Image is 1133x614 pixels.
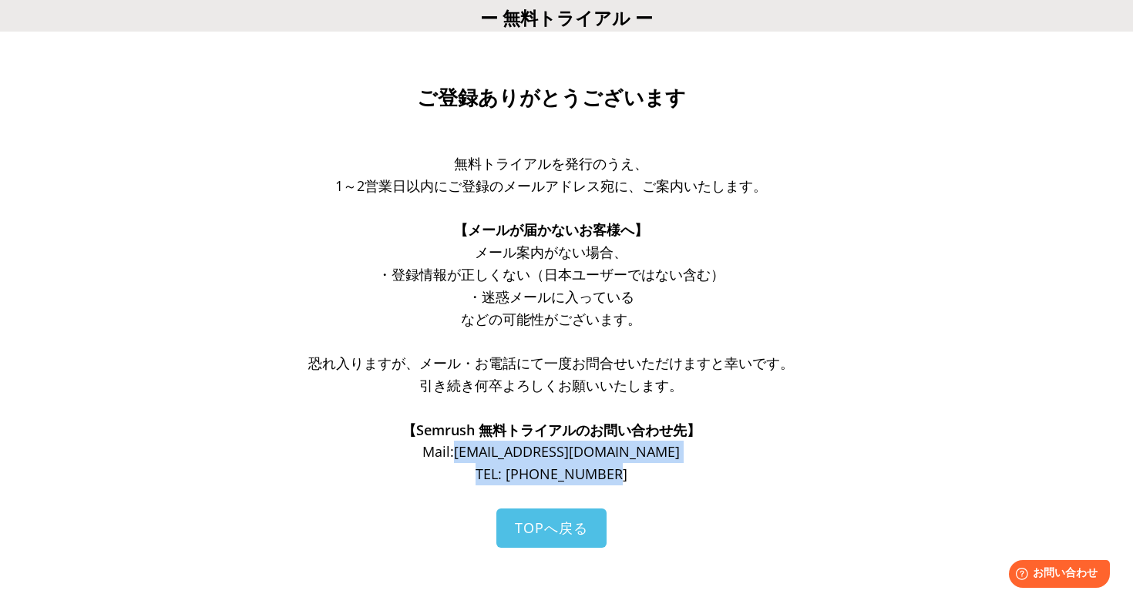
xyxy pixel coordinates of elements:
span: 引き続き何卒よろしくお願いいたします。 [419,376,683,394]
span: 無料トライアルを発行のうえ、 [454,154,648,173]
span: メール案内がない場合、 [475,243,627,261]
iframe: Help widget launcher [996,554,1116,597]
span: TEL: [PHONE_NUMBER] [476,465,627,483]
span: 恐れ入りますが、メール・お電話にて一度お問合せいただけますと幸いです。 [308,354,794,372]
span: ・登録情報が正しくない（日本ユーザーではない含む） [378,265,725,284]
span: ・迷惑メールに入っている [468,287,634,306]
span: 【Semrush 無料トライアルのお問い合わせ先】 [402,421,701,439]
span: 【メールが届かないお客様へ】 [454,220,648,239]
span: 1～2営業日以内にご登録のメールアドレス宛に、ご案内いたします。 [335,176,767,195]
span: Mail: [EMAIL_ADDRESS][DOMAIN_NAME] [422,442,680,461]
span: TOPへ戻る [515,518,588,537]
span: ー 無料トライアル ー [480,5,653,30]
span: ご登録ありがとうございます [417,86,686,109]
span: などの可能性がございます。 [461,310,641,328]
a: TOPへ戻る [496,508,607,548]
